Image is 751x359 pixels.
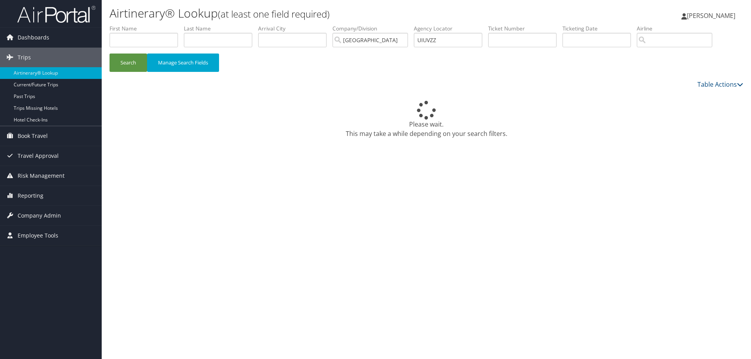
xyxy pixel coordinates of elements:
label: Ticket Number [488,25,562,32]
label: Agency Locator [414,25,488,32]
label: Company/Division [332,25,414,32]
a: [PERSON_NAME] [681,4,743,27]
span: Dashboards [18,28,49,47]
span: [PERSON_NAME] [687,11,735,20]
label: Ticketing Date [562,25,637,32]
span: Company Admin [18,206,61,225]
div: Please wait. This may take a while depending on your search filters. [110,101,743,138]
button: Search [110,54,147,72]
span: Reporting [18,186,43,205]
h1: Airtinerary® Lookup [110,5,532,21]
label: Arrival City [258,25,332,32]
small: (at least one field required) [218,7,330,20]
a: Table Actions [697,80,743,89]
span: Risk Management [18,166,65,186]
label: Airline [637,25,718,32]
span: Trips [18,48,31,67]
button: Manage Search Fields [147,54,219,72]
span: Employee Tools [18,226,58,245]
label: Last Name [184,25,258,32]
label: First Name [110,25,184,32]
span: Book Travel [18,126,48,146]
span: Travel Approval [18,146,59,166]
img: airportal-logo.png [17,5,95,23]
